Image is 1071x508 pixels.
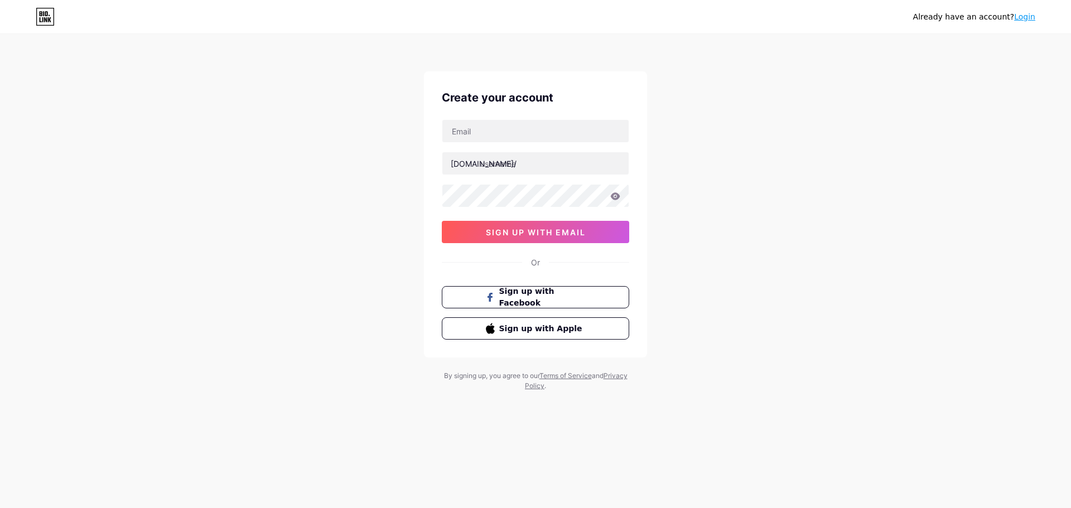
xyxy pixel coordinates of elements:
button: sign up with email [442,221,629,243]
button: Sign up with Apple [442,317,629,340]
div: Create your account [442,89,629,106]
a: Terms of Service [539,371,592,380]
input: username [442,152,629,175]
span: Sign up with Apple [499,323,586,335]
div: [DOMAIN_NAME]/ [451,158,517,170]
input: Email [442,120,629,142]
span: sign up with email [486,228,586,237]
button: Sign up with Facebook [442,286,629,308]
span: Sign up with Facebook [499,286,586,309]
div: Or [531,257,540,268]
div: Already have an account? [913,11,1035,23]
div: By signing up, you agree to our and . [441,371,630,391]
a: Login [1014,12,1035,21]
